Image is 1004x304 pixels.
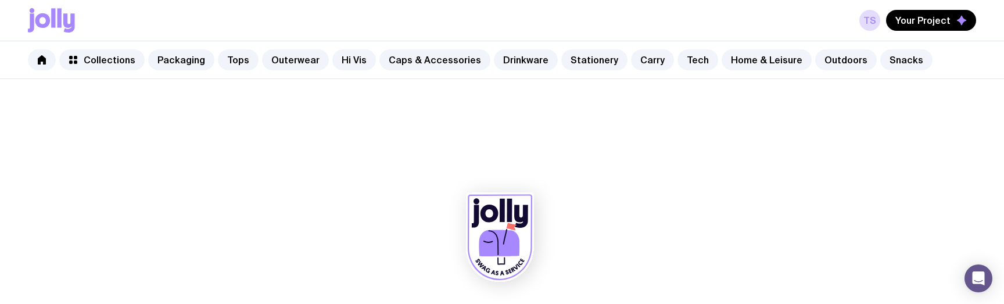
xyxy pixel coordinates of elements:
a: Stationery [561,49,627,70]
a: Snacks [880,49,933,70]
span: Your Project [895,15,951,26]
a: TS [859,10,880,31]
a: Outdoors [815,49,877,70]
div: Open Intercom Messenger [964,264,992,292]
button: Your Project [886,10,976,31]
a: Packaging [148,49,214,70]
span: Collections [84,54,135,66]
a: Hi Vis [332,49,376,70]
a: Collections [59,49,145,70]
a: Drinkware [494,49,558,70]
a: Outerwear [262,49,329,70]
a: Carry [631,49,674,70]
a: Home & Leisure [722,49,812,70]
a: Tech [677,49,718,70]
a: Caps & Accessories [379,49,490,70]
a: Tops [218,49,259,70]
